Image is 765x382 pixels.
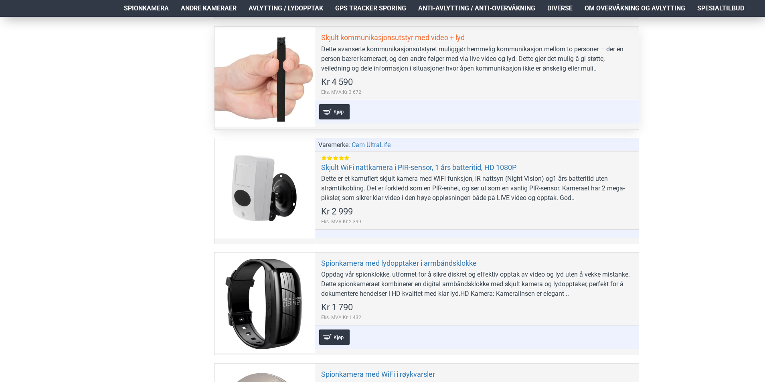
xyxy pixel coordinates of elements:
[321,259,477,268] a: Spionkamera med lydopptaker i armbåndsklokke
[332,335,346,340] span: Kjøp
[321,270,633,299] div: Oppdag vår spionklokke, utformet for å sikre diskret og effektiv opptak av video og lyd uten å ve...
[321,207,353,216] span: Kr 2 999
[321,174,633,203] div: Dette er et kamuflert skjult kamera med WiFi funksjon, IR nattsyn (Night Vision) og1 års batterit...
[30,47,72,53] div: Domain Overview
[321,218,361,225] span: Eks. MVA:Kr 2 399
[21,21,88,27] div: Domain: [DOMAIN_NAME]
[321,163,516,172] a: Skjult WiFi nattkamera i PIR-sensor, 1 års batteritid, HD 1080P
[89,47,135,53] div: Keywords by Traffic
[352,140,391,150] a: Cam UltraLife
[215,27,315,127] a: Skjult kommunikasjonsutstyr med video + lyd Skjult kommunikasjonsutstyr med video + lyd
[80,46,86,53] img: tab_keywords_by_traffic_grey.svg
[321,44,633,73] div: Dette avanserte kommunikasjonsutstyret muliggjør hemmelig kommunikasjon mellom to personer – der ...
[321,370,435,379] a: Spionkamera med WiFi i røykvarsler
[13,13,19,19] img: logo_orange.svg
[697,4,744,13] span: Spesialtilbud
[585,4,685,13] span: Om overvåkning og avlytting
[318,140,350,150] span: Varemerke:
[321,314,361,321] span: Eks. MVA:Kr 1 432
[181,4,237,13] span: Andre kameraer
[22,13,39,19] div: v 4.0.25
[547,4,573,13] span: Diverse
[321,78,353,87] span: Kr 4 590
[335,4,406,13] span: GPS Tracker Sporing
[124,4,169,13] span: Spionkamera
[321,33,465,42] a: Skjult kommunikasjonsutstyr med video + lyd
[215,253,315,353] a: Spionkamera med lydopptaker i armbåndsklokke Spionkamera med lydopptaker i armbåndsklokke
[215,138,315,238] a: Skjult WiFi nattkamera i PIR-sensor, 1 års batteritid, HD 1080P Skjult WiFi nattkamera i PIR-sens...
[13,21,19,27] img: website_grey.svg
[332,109,346,114] span: Kjøp
[249,4,323,13] span: Avlytting / Lydopptak
[321,89,361,96] span: Eks. MVA:Kr 3 672
[321,303,353,312] span: Kr 1 790
[418,4,535,13] span: Anti-avlytting / Anti-overvåkning
[22,46,28,53] img: tab_domain_overview_orange.svg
